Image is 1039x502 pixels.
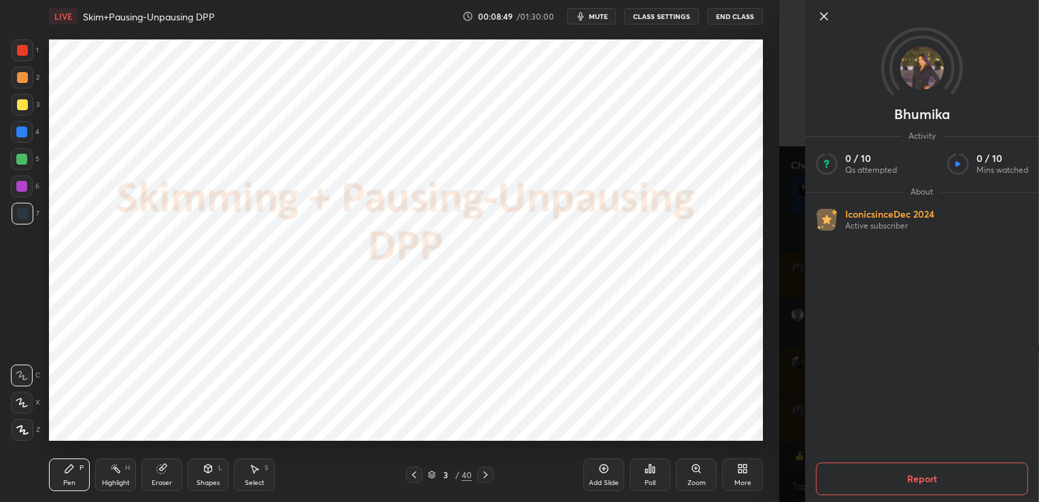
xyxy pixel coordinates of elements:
div: 3 [12,94,39,116]
span: mute [589,12,608,21]
div: P [80,465,84,471]
div: Highlight [102,480,130,486]
p: Bhumika [894,109,950,120]
button: Report [816,463,1028,495]
div: 6 [11,175,39,197]
div: 4 [11,121,39,143]
div: S [265,465,269,471]
div: 5 [11,148,39,170]
div: Poll [645,480,655,486]
p: Active subscriber [845,220,934,231]
div: / [455,471,459,479]
div: Zoom [687,480,706,486]
div: H [125,465,130,471]
button: End Class [707,8,763,24]
div: C [11,365,40,386]
div: More [734,480,751,486]
img: eb85d30065584954babe93c27a3635f4.jpg [900,46,944,90]
p: 0 / 10 [845,152,897,165]
div: 3 [439,471,452,479]
div: Select [245,480,265,486]
div: Pen [63,480,75,486]
div: Eraser [152,480,172,486]
div: 2 [12,67,39,88]
div: Add Slide [589,480,619,486]
div: Shapes [197,480,220,486]
p: Qs attempted [845,165,897,175]
button: mute [567,8,616,24]
span: Activity [902,131,942,141]
div: L [218,465,222,471]
div: X [11,392,40,414]
p: Iconic since Dec 2024 [845,208,934,220]
div: LIVE [49,8,78,24]
p: 0 / 10 [976,152,1028,165]
div: 40 [462,469,472,481]
h4: Skim+Pausing-Unpausing DPP [83,10,215,23]
button: CLASS SETTINGS [624,8,699,24]
div: Z [12,419,40,441]
span: About [904,186,940,197]
p: Mins watched [976,165,1028,175]
div: 1 [12,39,39,61]
div: 7 [12,203,39,224]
